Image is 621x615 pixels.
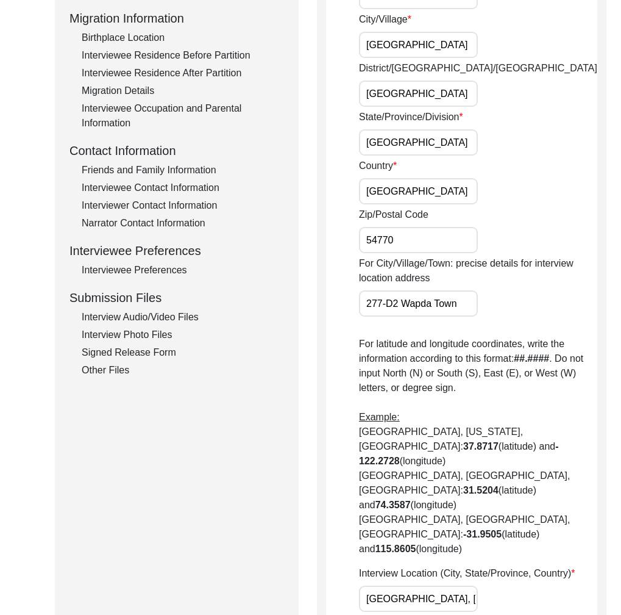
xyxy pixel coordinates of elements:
[359,337,597,556] p: For latitude and longitude coordinates, write the information according to this format: . Do not ...
[359,110,463,124] label: State/Province/Division
[375,544,416,554] b: 115.8605
[69,242,284,260] div: Interviewee Preferences
[82,310,284,325] div: Interview Audio/Video Files
[463,485,499,495] b: 31.5204
[69,289,284,307] div: Submission Files
[82,48,284,63] div: Interviewee Residence Before Partition
[375,500,411,510] b: 74.3587
[82,363,284,378] div: Other Files
[82,101,284,131] div: Interviewee Occupation and Parental Information
[359,566,575,581] label: Interview Location (City, State/Province, Country)
[359,256,597,286] label: For City/Village/Town: precise details for interview location address
[82,345,284,360] div: Signed Release Form
[82,328,284,342] div: Interview Photo Files
[359,207,428,222] label: Zip/Postal Code
[82,181,284,195] div: Interviewee Contact Information
[69,142,284,160] div: Contact Information
[359,61,597,76] label: District/[GEOGRAPHIC_DATA]/[GEOGRAPHIC_DATA]
[359,159,397,173] label: Country
[82,31,284,45] div: Birthplace Location
[82,163,284,178] div: Friends and Family Information
[82,198,284,213] div: Interviewer Contact Information
[463,441,499,451] b: 37.8717
[82,66,284,81] div: Interviewee Residence After Partition
[359,12,411,27] label: City/Village
[82,263,284,278] div: Interviewee Preferences
[359,412,400,422] span: Example:
[82,216,284,231] div: Narrator Contact Information
[69,9,284,27] div: Migration Information
[463,529,502,539] b: -31.9505
[82,84,284,98] div: Migration Details
[514,353,549,364] b: ##.####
